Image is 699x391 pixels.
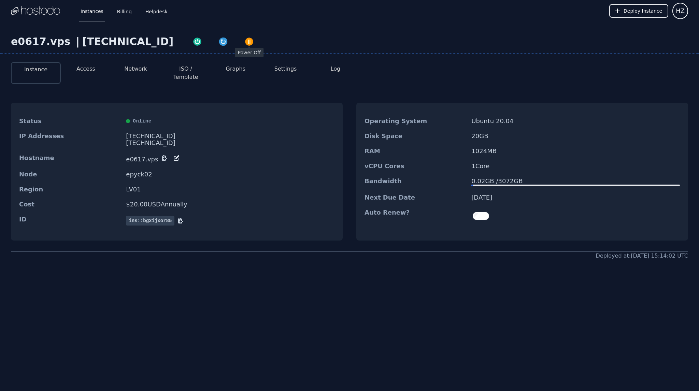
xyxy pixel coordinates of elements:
dt: ID [19,216,120,226]
button: Settings [274,65,297,73]
dt: Operating System [365,118,466,125]
span: HZ [676,6,685,16]
dt: Auto Renew? [365,209,466,223]
dd: epyck02 [126,171,334,178]
dd: 1 Core [471,163,680,170]
button: Graphs [226,65,245,73]
dt: RAM [365,148,466,155]
dd: LV01 [126,186,334,193]
button: ISO / Template [166,65,205,81]
dt: Bandwidth [365,178,466,186]
dd: e0617.vps [126,155,334,163]
button: Log [331,65,341,73]
button: Network [124,65,147,73]
img: Restart [218,37,228,46]
dt: Disk Space [365,133,466,140]
dt: vCPU Cores [365,163,466,170]
button: Access [76,65,95,73]
dt: Hostname [19,155,120,163]
div: | [73,35,82,48]
dt: Next Due Date [365,194,466,201]
dt: IP Addresses [19,133,120,146]
dd: [DATE] [471,194,680,201]
img: Power Off [244,37,254,46]
dt: Cost [19,201,120,208]
button: Deploy Instance [609,4,668,18]
button: User menu [672,3,688,19]
div: Online [126,118,334,125]
span: Deploy Instance [624,8,662,14]
div: [TECHNICAL_ID] [82,35,173,48]
button: Restart [210,35,236,46]
dd: 1024 MB [471,148,680,155]
dt: Status [19,118,120,125]
span: ins::bg2ijxor85 [126,216,174,226]
img: Logo [11,6,60,16]
dd: Ubuntu 20.04 [471,118,680,125]
dd: $ 20.00 USD Annually [126,201,334,208]
dd: 20 GB [471,133,680,140]
button: Instance [24,66,47,74]
div: e0617.vps [11,35,73,48]
div: Deployed at: [DATE] 15:14:02 UTC [596,252,688,260]
button: Power On [184,35,210,46]
div: [TECHNICAL_ID] [126,140,334,146]
div: [TECHNICAL_ID] [126,133,334,140]
img: Power On [192,37,202,46]
div: 0.02 GB / 3072 GB [471,178,680,185]
button: Power Off [236,35,262,46]
dt: Region [19,186,120,193]
dt: Node [19,171,120,178]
